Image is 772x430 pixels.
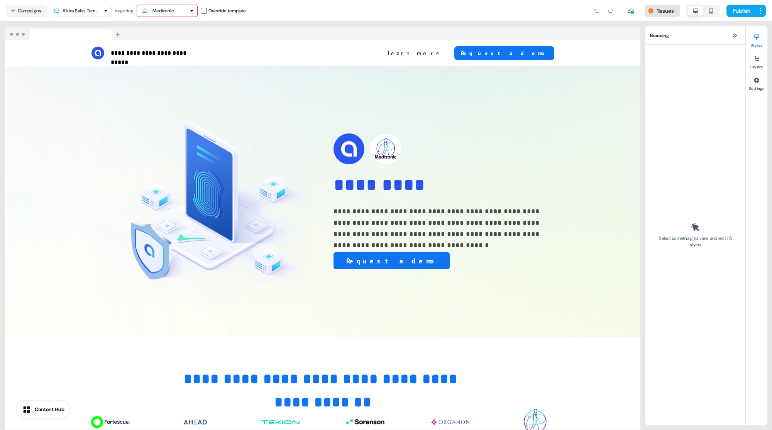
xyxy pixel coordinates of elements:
button: Learn more [382,46,448,60]
div: Alkira Sales Template [63,7,101,15]
div: Override template [208,7,246,15]
button: Content Hub [17,401,69,418]
button: 1issues [645,5,680,17]
button: Request a demo [334,252,450,269]
div: Content Hub [35,406,64,413]
button: Publish [726,5,755,17]
button: Layers [746,52,767,69]
button: Campaigns [6,5,47,17]
div: Select something to view and edit it’s styles. [656,235,735,248]
div: Medtronic [152,7,174,15]
div: Request a demo [334,252,554,269]
div: Learn moreRequest a demo [326,46,554,60]
img: Browser topbar [5,27,124,40]
div: targeting [115,7,134,15]
button: Request a demo [454,46,554,60]
button: Medtronic [137,5,198,17]
button: Styles [746,31,767,48]
button: Settings [746,74,767,91]
img: Image [91,97,312,306]
div: Branding [645,26,745,45]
